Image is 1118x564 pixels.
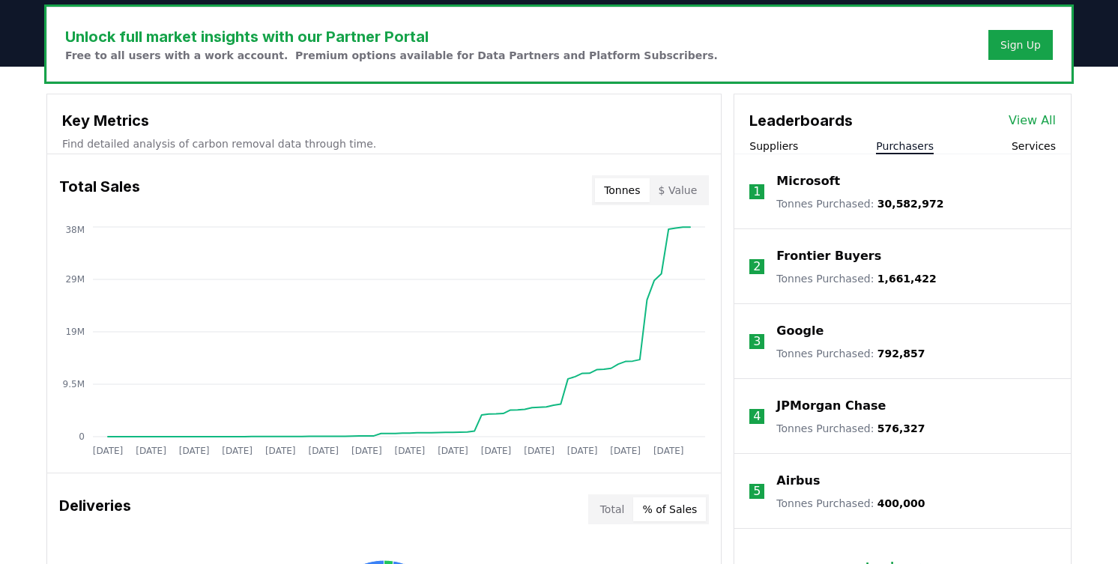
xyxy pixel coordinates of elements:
[776,397,886,415] a: JPMorgan Chase
[567,446,598,456] tspan: [DATE]
[59,175,140,205] h3: Total Sales
[610,446,641,456] tspan: [DATE]
[753,183,761,201] p: 1
[136,446,166,456] tspan: [DATE]
[988,30,1053,60] button: Sign Up
[438,446,468,456] tspan: [DATE]
[753,333,761,351] p: 3
[776,322,824,340] a: Google
[179,446,210,456] tspan: [DATE]
[395,446,426,456] tspan: [DATE]
[776,172,840,190] a: Microsoft
[62,136,706,151] p: Find detailed analysis of carbon removal data through time.
[877,273,937,285] span: 1,661,422
[79,431,85,442] tspan: 0
[591,497,634,521] button: Total
[222,446,253,456] tspan: [DATE]
[308,446,339,456] tspan: [DATE]
[65,274,85,285] tspan: 29M
[776,196,943,211] p: Tonnes Purchased :
[93,446,124,456] tspan: [DATE]
[63,379,85,389] tspan: 9.5M
[753,258,761,276] p: 2
[776,247,881,265] a: Frontier Buyers
[1012,139,1056,154] button: Services
[776,346,925,361] p: Tonnes Purchased :
[753,482,761,500] p: 5
[595,178,649,202] button: Tonnes
[877,422,925,434] span: 576,327
[650,178,707,202] button: $ Value
[776,472,820,490] a: Airbus
[59,494,131,524] h3: Deliveries
[351,446,382,456] tspan: [DATE]
[265,446,296,456] tspan: [DATE]
[877,497,925,509] span: 400,000
[65,48,718,63] p: Free to all users with a work account. Premium options available for Data Partners and Platform S...
[65,225,85,235] tspan: 38M
[62,109,706,132] h3: Key Metrics
[749,109,853,132] h3: Leaderboards
[776,421,925,436] p: Tonnes Purchased :
[753,407,761,425] p: 4
[749,139,798,154] button: Suppliers
[65,327,85,337] tspan: 19M
[524,446,555,456] tspan: [DATE]
[776,496,925,511] p: Tonnes Purchased :
[481,446,512,456] tspan: [DATE]
[1000,37,1041,52] a: Sign Up
[877,348,925,360] span: 792,857
[633,497,706,521] button: % of Sales
[653,446,684,456] tspan: [DATE]
[65,25,718,48] h3: Unlock full market insights with our Partner Portal
[877,198,944,210] span: 30,582,972
[776,271,936,286] p: Tonnes Purchased :
[1009,112,1056,130] a: View All
[876,139,934,154] button: Purchasers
